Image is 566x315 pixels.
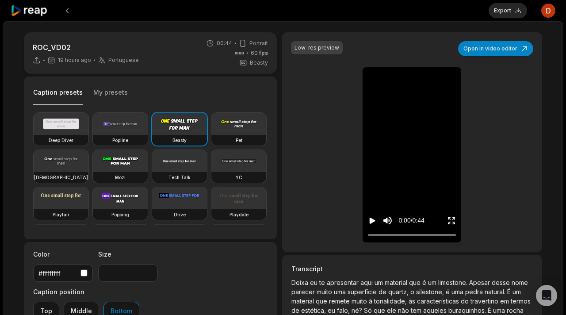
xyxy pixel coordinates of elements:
[485,288,507,296] span: natural.
[310,279,319,286] span: eu
[458,41,533,56] button: Open in video editor
[58,57,91,64] span: 19 hours ago
[33,264,93,282] button: #ffffffff
[428,279,438,286] span: um
[411,307,423,314] span: tem
[229,211,249,218] h3: Playdate
[447,212,456,229] button: Enter Fullscreen
[317,288,334,296] span: muito
[374,307,387,314] span: que
[511,297,531,305] span: termos
[512,288,521,296] span: um
[500,297,511,305] span: em
[236,137,242,144] h3: Pet
[319,279,327,286] span: te
[291,288,317,296] span: parecer
[348,288,379,296] span: superfície
[448,307,488,314] span: buraquinhos.
[172,137,187,144] h3: Beasty
[387,307,398,314] span: ele
[417,297,461,305] span: características
[334,288,348,296] span: uma
[316,297,329,305] span: que
[38,269,77,278] div: #ffffffff
[409,297,417,305] span: às
[469,279,492,286] span: Apesar
[294,44,339,52] div: Low-res preview
[388,288,410,296] span: quartz,
[489,3,527,18] button: Export
[108,57,139,64] span: Portuguese
[492,279,512,286] span: desse
[493,307,507,314] span: uma
[398,307,411,314] span: não
[536,285,557,306] div: Open Intercom Messenger
[168,174,191,181] h3: Tech Talk
[470,297,500,305] span: travertino
[360,279,375,286] span: aqui
[352,297,369,305] span: muito
[364,307,374,314] span: Só
[327,279,360,286] span: apresentar
[507,288,512,296] span: É
[33,42,139,53] p: ROC_VD02
[416,288,446,296] span: silestone,
[115,174,126,181] h3: Mozi
[34,174,88,181] h3: [DEMOGRAPHIC_DATA]
[111,211,129,218] h3: Popping
[329,297,352,305] span: remete
[398,216,424,225] div: 0:00 / 0:44
[49,137,73,144] h3: Deep Diver
[291,279,310,286] span: Deixa
[33,250,93,259] label: Color
[368,212,377,229] button: Play video
[451,288,465,296] span: uma
[249,39,268,47] span: Portrait
[250,59,268,67] span: Beasty
[337,307,352,314] span: falo,
[409,279,422,286] span: que
[53,211,69,218] h3: Playfair
[438,279,469,286] span: limestone.
[465,288,485,296] span: pedra
[422,279,428,286] span: é
[507,307,524,314] span: rocha
[461,297,470,305] span: do
[375,279,385,286] span: um
[446,288,451,296] span: é
[291,297,316,305] span: material
[328,307,337,314] span: eu
[423,307,448,314] span: aqueles
[512,279,528,286] span: nome
[352,307,364,314] span: né?
[374,297,409,305] span: tonalidade,
[251,49,268,57] span: 60
[369,297,374,305] span: à
[33,88,83,105] button: Caption presets
[259,50,268,56] span: fps
[291,264,533,273] h3: Transcript
[385,279,409,286] span: material
[301,307,328,314] span: estética,
[174,211,186,218] h3: Drive
[217,39,232,47] span: 00:44
[236,174,242,181] h3: YC
[291,307,301,314] span: de
[93,88,128,105] button: My presets
[382,215,393,226] button: Mute sound
[33,287,139,296] label: Caption position
[379,288,388,296] span: de
[98,250,158,259] label: Size
[410,288,416,296] span: o
[488,307,493,314] span: É
[112,137,128,144] h3: Popline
